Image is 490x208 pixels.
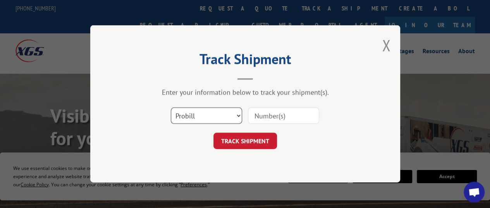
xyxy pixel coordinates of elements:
[464,182,485,203] div: Open chat
[129,88,361,97] div: Enter your information below to track your shipment(s).
[248,108,319,124] input: Number(s)
[382,35,390,55] button: Close modal
[129,54,361,68] h2: Track Shipment
[213,133,277,149] button: TRACK SHIPMENT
